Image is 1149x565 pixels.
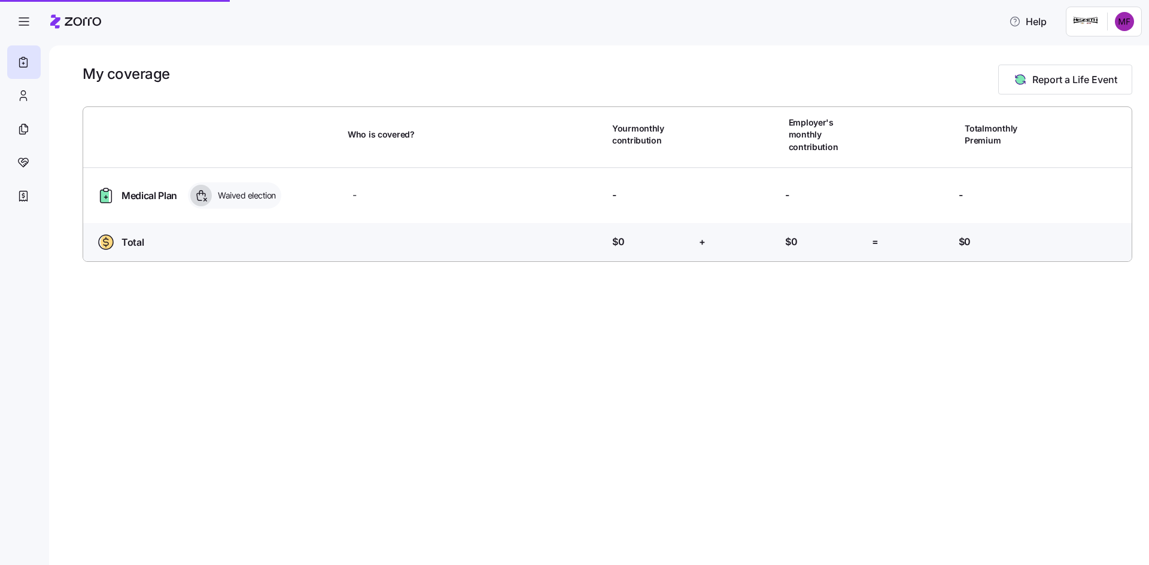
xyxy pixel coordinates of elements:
[83,65,170,83] h1: My coverage
[1115,12,1134,31] img: ab950ebd7c731523cc3f55f7534ab0d0
[965,123,1043,147] span: Total monthly Premium
[999,10,1056,33] button: Help
[959,188,963,203] span: -
[612,123,691,147] span: Your monthly contribution
[1032,72,1117,87] span: Report a Life Event
[352,188,357,203] span: -
[121,235,144,250] span: Total
[699,234,706,249] span: +
[785,188,789,203] span: -
[785,234,797,249] span: $0
[872,234,879,249] span: =
[348,129,415,141] span: Who is covered?
[998,65,1132,94] button: Report a Life Event
[789,117,867,153] span: Employer's monthly contribution
[612,188,616,203] span: -
[1009,14,1047,29] span: Help
[121,188,177,203] span: Medical Plan
[214,190,276,201] span: Waived election
[959,234,971,249] span: $0
[1074,14,1098,29] img: Employer logo
[612,234,624,249] span: $0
